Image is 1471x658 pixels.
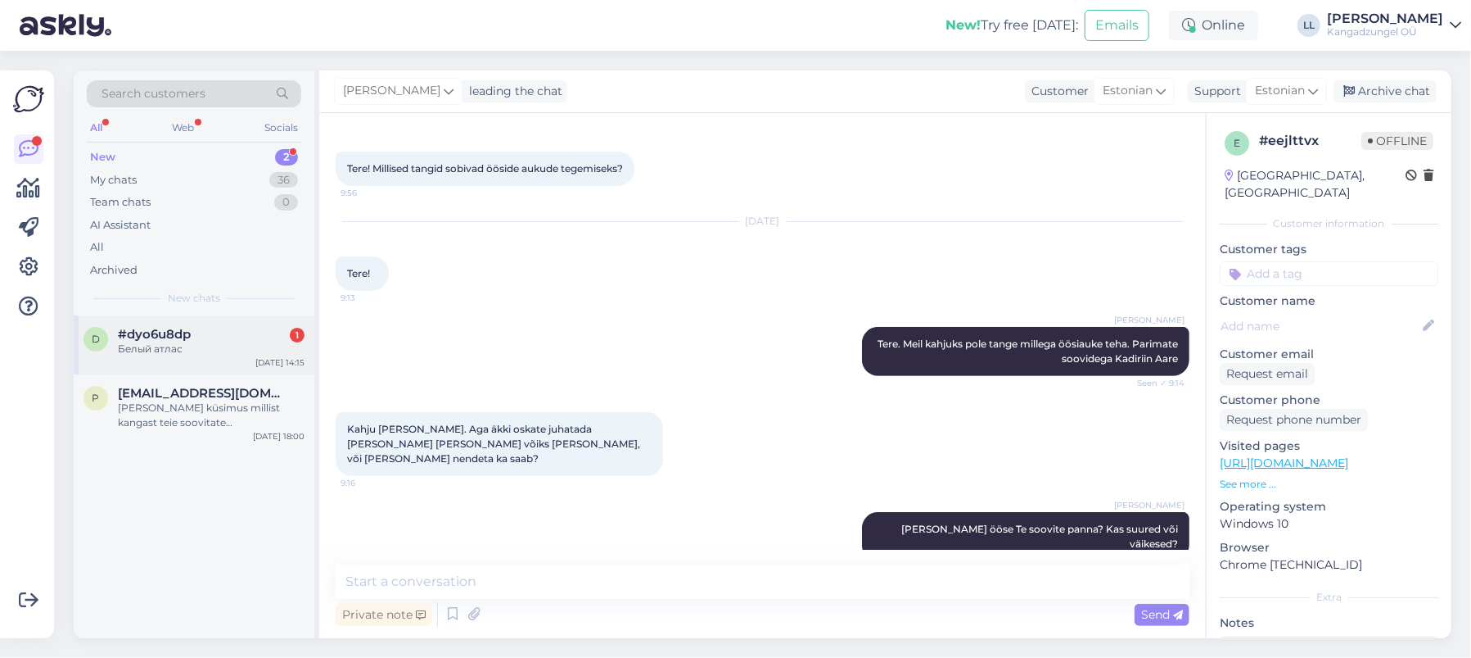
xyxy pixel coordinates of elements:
[118,386,288,401] span: paripilleriin@gmail.com
[13,84,44,115] img: Askly Logo
[290,328,305,343] div: 1
[1220,438,1438,455] p: Visited pages
[253,430,305,442] div: [DATE] 18:00
[1114,499,1184,511] span: [PERSON_NAME]
[1234,137,1240,149] span: e
[1220,346,1438,363] p: Customer email
[168,291,220,306] span: New chats
[343,82,440,100] span: [PERSON_NAME]
[1220,590,1438,605] div: Extra
[90,217,151,234] div: AI Assistant
[901,523,1180,550] span: [PERSON_NAME] ööse Te soovite panna? Kas suured või väikesed?
[1103,82,1153,100] span: Estonian
[1255,82,1305,100] span: Estonian
[1085,10,1149,41] button: Emails
[1220,539,1438,556] p: Browser
[1169,11,1258,40] div: Online
[92,333,100,345] span: d
[1327,25,1443,39] div: Kangadzungel OÜ
[269,172,298,188] div: 36
[255,356,305,369] div: [DATE] 14:15
[1220,556,1438,574] p: Chrome [TECHNICAL_ID]
[336,604,432,626] div: Private note
[341,187,402,199] span: 9:56
[90,194,151,211] div: Team chats
[1259,131,1361,151] div: # eejlttvx
[1333,80,1437,102] div: Archive chat
[90,239,104,256] div: All
[1220,293,1438,310] p: Customer name
[1025,83,1089,100] div: Customer
[274,194,298,211] div: 0
[1220,392,1438,409] p: Customer phone
[1220,363,1315,385] div: Request email
[1220,477,1438,492] p: See more ...
[341,477,402,489] span: 9:16
[336,214,1189,229] div: [DATE]
[1220,515,1438,533] p: Windows 10
[118,342,305,356] div: Белый атлас
[1188,83,1241,100] div: Support
[347,423,643,465] span: Kahju [PERSON_NAME]. Aga äkki oskate juhatada [PERSON_NAME] [PERSON_NAME] võiks [PERSON_NAME], võ...
[93,392,100,404] span: p
[945,17,981,33] b: New!
[463,83,562,100] div: leading the chat
[1225,167,1406,202] div: [GEOGRAPHIC_DATA], [GEOGRAPHIC_DATA]
[1327,12,1443,25] div: [PERSON_NAME]
[169,117,198,138] div: Web
[1327,12,1461,39] a: [PERSON_NAME]Kangadzungel OÜ
[102,85,205,102] span: Search customers
[878,338,1180,365] span: Tere. Meil kahjuks pole tange millega öösiauke teha. Parimate soovidega Kadiriin Aare
[347,162,623,175] span: Tere! Millised tangid sobivad ööside aukude tegemiseks?
[90,262,138,279] div: Archived
[118,401,305,430] div: [PERSON_NAME] küsimus millist kangast teie soovitate masintikkimisel embleemi tegemiseks.
[1220,498,1438,515] p: Operating system
[1123,377,1184,389] span: Seen ✓ 9:14
[118,327,191,342] span: #dyo6u8dp
[347,267,370,279] span: Tere!
[1361,132,1433,150] span: Offline
[1141,607,1183,622] span: Send
[1221,317,1419,335] input: Add name
[90,172,137,188] div: My chats
[90,149,115,166] div: New
[275,149,298,166] div: 2
[341,292,402,304] span: 9:13
[1220,241,1438,258] p: Customer tags
[945,16,1078,35] div: Try free [DATE]:
[1220,456,1348,470] a: [URL][DOMAIN_NAME]
[1220,216,1438,231] div: Customer information
[1114,314,1184,326] span: [PERSON_NAME]
[1220,261,1438,286] input: Add a tag
[1297,14,1320,37] div: LL
[87,117,106,138] div: All
[1220,409,1368,431] div: Request phone number
[261,117,301,138] div: Socials
[1220,615,1438,632] p: Notes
